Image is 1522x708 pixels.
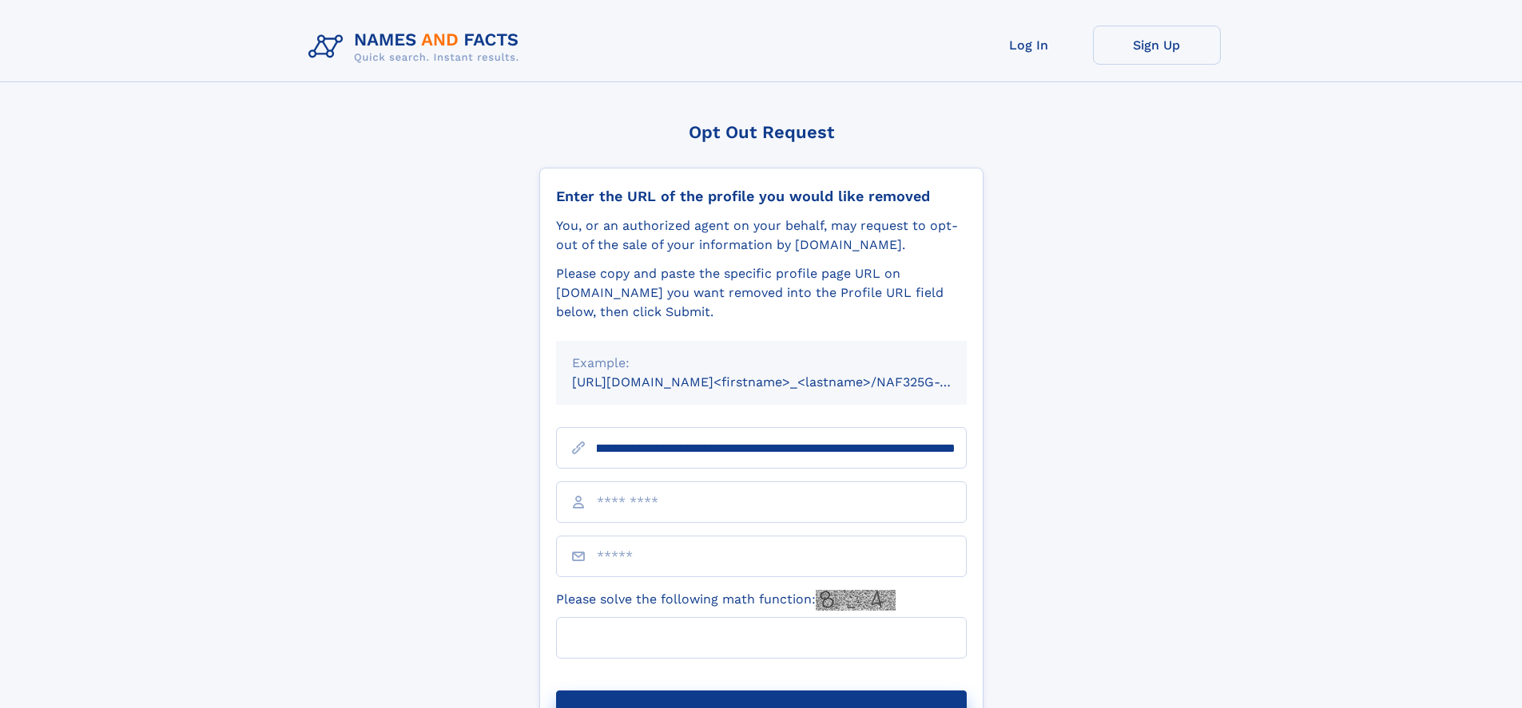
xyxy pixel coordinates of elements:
[302,26,532,69] img: Logo Names and Facts
[539,122,984,142] div: Opt Out Request
[1093,26,1221,65] a: Sign Up
[965,26,1093,65] a: Log In
[572,354,951,373] div: Example:
[556,216,967,255] div: You, or an authorized agent on your behalf, may request to opt-out of the sale of your informatio...
[556,188,967,205] div: Enter the URL of the profile you would like removed
[572,374,997,390] small: [URL][DOMAIN_NAME]<firstname>_<lastname>/NAF325G-xxxxxxxx
[556,264,967,322] div: Please copy and paste the specific profile page URL on [DOMAIN_NAME] you want removed into the Pr...
[556,590,896,611] label: Please solve the following math function:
